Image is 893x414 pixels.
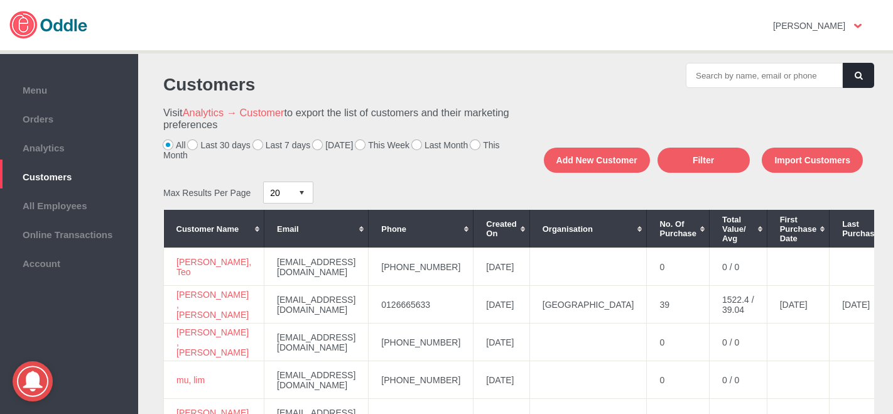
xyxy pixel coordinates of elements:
td: [PHONE_NUMBER] [369,361,474,399]
td: [EMAIL_ADDRESS][DOMAIN_NAME] [264,324,369,361]
td: [DATE] [474,324,529,361]
td: 0126665633 [369,286,474,324]
span: Account [6,255,132,269]
h3: Visit to export the list of customers and their marketing preferences [163,107,509,131]
label: This Week [355,140,409,150]
a: [PERSON_NAME] , [PERSON_NAME] [176,327,249,357]
span: Max Results Per Page [163,188,251,198]
img: user-option-arrow.png [854,24,862,28]
td: [GEOGRAPHIC_DATA] [529,286,647,324]
td: 1522.4 / 39.04 [710,286,767,324]
td: [DATE] [767,286,830,324]
a: [PERSON_NAME], Teo [176,257,251,277]
td: [DATE] [474,286,529,324]
th: Created On [474,210,529,248]
td: [DATE] [830,286,892,324]
td: 0 / 0 [710,324,767,361]
strong: [PERSON_NAME] [773,21,845,31]
td: [PHONE_NUMBER] [369,248,474,286]
label: [DATE] [313,140,353,150]
button: Import Customers [762,148,863,173]
label: Last 30 days [188,140,250,150]
input: Search by name, email or phone [686,63,843,88]
h1: Customers [163,75,509,95]
span: Customers [6,168,132,182]
span: All Employees [6,197,132,211]
th: Organisation [529,210,647,248]
label: This Month [163,140,500,160]
td: 0 [647,361,710,399]
span: Menu [6,82,132,95]
a: Analytics → Customer [183,107,284,118]
a: [PERSON_NAME] , [PERSON_NAME] [176,290,249,320]
label: Last 7 days [253,140,311,150]
a: mu, lim [176,375,205,385]
td: [DATE] [474,248,529,286]
td: [PHONE_NUMBER] [369,324,474,361]
span: Orders [6,111,132,124]
td: [DATE] [474,361,529,399]
td: [EMAIL_ADDRESS][DOMAIN_NAME] [264,248,369,286]
td: 0 / 0 [710,248,767,286]
label: All [163,140,186,150]
th: Email [264,210,369,248]
td: 39 [647,286,710,324]
td: 0 [647,248,710,286]
button: Filter [658,148,750,173]
span: Analytics [6,139,132,153]
button: Add New Customer [544,148,650,173]
td: 0 / 0 [710,361,767,399]
th: Total Value/ Avg [710,210,767,248]
th: Customer Name [164,210,264,248]
th: Last Purchase [830,210,892,248]
span: Online Transactions [6,226,132,240]
label: Last Month [412,140,468,150]
th: No. of Purchase [647,210,710,248]
td: [EMAIL_ADDRESS][DOMAIN_NAME] [264,361,369,399]
th: First Purchase Date [767,210,830,248]
td: 0 [647,324,710,361]
td: [EMAIL_ADDRESS][DOMAIN_NAME] [264,286,369,324]
th: Phone [369,210,474,248]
